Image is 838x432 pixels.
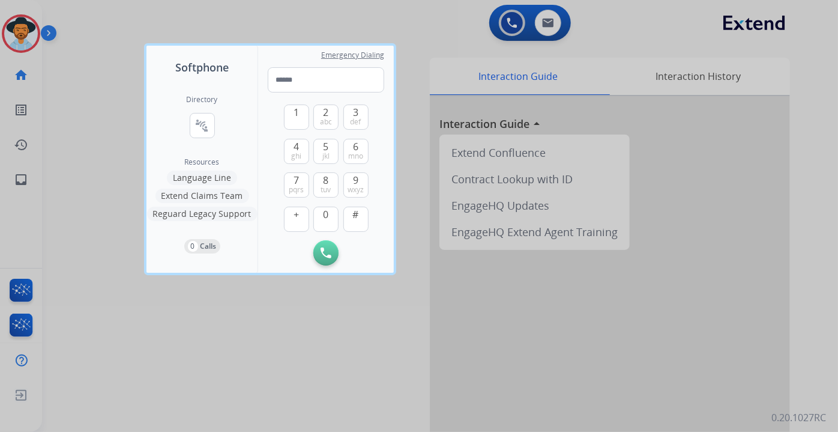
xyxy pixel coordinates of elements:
span: 5 [324,139,329,154]
p: 0.20.1027RC [771,410,826,425]
span: 1 [294,105,299,120]
h2: Directory [187,95,218,105]
span: 8 [324,173,329,187]
span: 3 [353,105,358,120]
span: # [353,207,359,222]
span: jkl [322,151,330,161]
button: 2abc [313,105,339,130]
button: 8tuv [313,172,339,198]
button: 1 [284,105,309,130]
span: Softphone [175,59,229,76]
span: pqrs [289,185,304,195]
span: abc [320,117,332,127]
button: 0Calls [184,239,220,254]
span: 6 [353,139,358,154]
button: 9wxyz [343,172,369,198]
button: Extend Claims Team [155,189,249,203]
button: 0 [313,207,339,232]
button: 4ghi [284,139,309,164]
span: 7 [294,173,299,187]
span: 9 [353,173,358,187]
button: 5jkl [313,139,339,164]
span: tuv [321,185,331,195]
span: 4 [294,139,299,154]
span: ghi [291,151,301,161]
span: 0 [324,207,329,222]
span: Emergency Dialing [321,50,384,60]
span: mno [348,151,363,161]
p: 0 [188,241,198,252]
button: # [343,207,369,232]
button: + [284,207,309,232]
button: 3def [343,105,369,130]
p: Calls [200,241,217,252]
mat-icon: connect_without_contact [195,118,209,133]
button: 7pqrs [284,172,309,198]
button: Reguard Legacy Support [147,207,258,221]
span: + [294,207,299,222]
span: 2 [324,105,329,120]
span: Resources [185,157,220,167]
span: def [351,117,361,127]
span: wxyz [348,185,364,195]
button: Language Line [167,171,237,185]
button: 6mno [343,139,369,164]
img: call-button [321,248,331,258]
